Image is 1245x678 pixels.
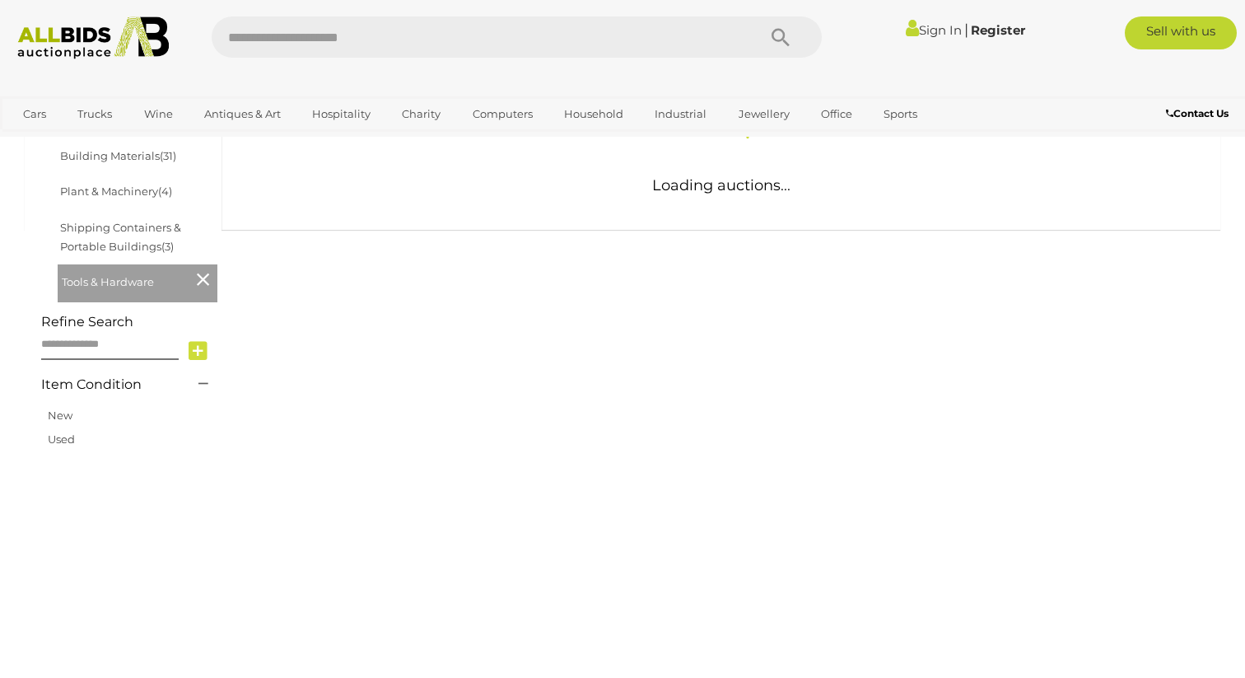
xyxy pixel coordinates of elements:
b: Contact Us [1166,107,1229,119]
a: Cars [12,101,57,128]
a: Used [48,433,75,446]
h4: Item Condition [41,377,174,392]
a: Hospitality [301,101,381,128]
a: Register [971,22,1025,38]
a: New [48,409,72,422]
a: Jewellery [728,101,800,128]
a: Building Materials(31) [60,149,176,162]
span: Tools & Hardware [62,269,185,292]
img: Allbids.com.au [9,16,177,59]
h4: Refine Search [41,315,217,330]
button: Search [739,16,822,58]
a: Sports [873,101,928,128]
a: Computers [462,101,543,128]
a: Office [810,101,863,128]
a: Household [553,101,634,128]
a: Antiques & Art [194,101,291,128]
a: Charity [391,101,451,128]
a: Trucks [67,101,123,128]
span: (3) [161,240,174,253]
span: (31) [160,149,176,162]
a: Sell with us [1125,16,1237,49]
a: Wine [133,101,184,128]
a: [GEOGRAPHIC_DATA] [12,128,151,155]
span: | [964,21,968,39]
a: Sign In [906,22,962,38]
a: Industrial [644,101,717,128]
a: Plant & Machinery(4) [60,185,172,198]
a: Shipping Containers & Portable Buildings(3) [60,221,181,253]
a: Contact Us [1166,105,1233,123]
span: Loading auctions... [652,176,790,194]
span: (4) [158,185,172,198]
